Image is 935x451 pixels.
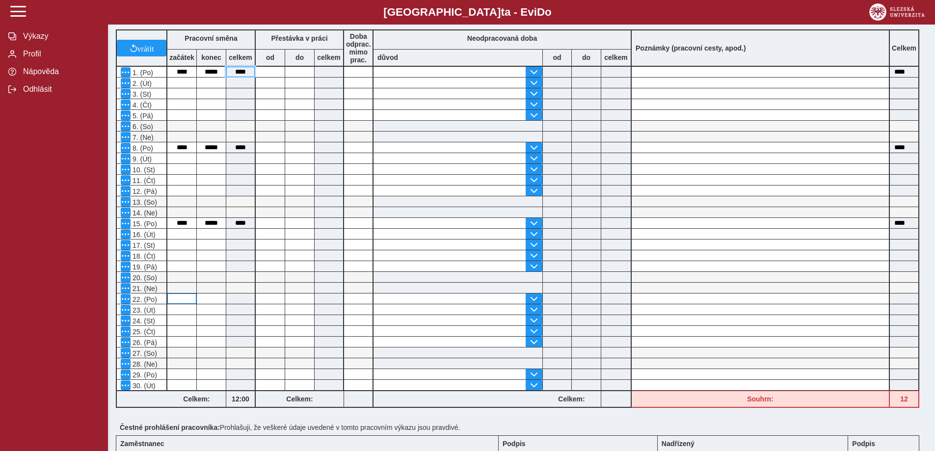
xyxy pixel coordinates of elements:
[20,67,100,76] span: Nápověda
[572,53,601,61] b: do
[131,252,156,260] span: 18. (Čt)
[121,78,131,88] button: Menu
[20,85,100,94] span: Odhlásit
[892,44,916,52] b: Celkem
[131,90,151,98] span: 3. (St)
[256,395,344,403] b: Celkem:
[131,187,157,195] span: 12. (Pá)
[131,220,157,228] span: 15. (Po)
[226,395,255,403] b: 12:00
[121,370,131,379] button: Menu
[121,67,131,77] button: Menu
[20,32,100,41] span: Výkazy
[121,197,131,207] button: Menu
[131,144,153,152] span: 8. (Po)
[197,53,226,61] b: konec
[29,6,906,19] b: [GEOGRAPHIC_DATA] a - Evi
[131,295,157,303] span: 22. (Po)
[545,6,552,18] span: o
[131,371,157,379] span: 29. (Po)
[117,40,166,56] button: vrátit
[121,272,131,282] button: Menu
[121,154,131,163] button: Menu
[542,395,601,403] b: Celkem:
[121,208,131,217] button: Menu
[503,440,526,448] b: Podpis
[167,53,196,61] b: začátek
[662,440,695,448] b: Nadřízený
[121,380,131,390] button: Menu
[131,123,153,131] span: 6. (So)
[121,121,131,131] button: Menu
[131,349,157,357] span: 27. (So)
[890,395,918,403] b: 12
[121,229,131,239] button: Menu
[20,50,100,58] span: Profil
[120,424,220,431] b: Čestné prohlášení pracovníka:
[131,198,157,206] span: 13. (So)
[121,326,131,336] button: Menu
[121,218,131,228] button: Menu
[121,359,131,369] button: Menu
[131,101,152,109] span: 4. (Čt)
[131,274,157,282] span: 20. (So)
[131,209,158,217] span: 14. (Ne)
[747,395,774,403] b: Souhrn:
[116,420,927,435] div: Prohlašuji, že veškeré údaje uvedené v tomto pracovním výkazu jsou pravdivé.
[121,175,131,185] button: Menu
[121,110,131,120] button: Menu
[543,53,571,61] b: od
[890,391,919,408] div: Fond pracovní doby (70:24 h) a součet hodin (12 h) se neshodují!
[131,69,153,77] span: 1. (Po)
[121,294,131,304] button: Menu
[131,177,156,185] span: 11. (Čt)
[131,328,156,336] span: 25. (Čt)
[121,186,131,196] button: Menu
[121,240,131,250] button: Menu
[121,262,131,271] button: Menu
[121,132,131,142] button: Menu
[131,241,155,249] span: 17. (St)
[632,391,890,408] div: Fond pracovní doby (70:24 h) a součet hodin (12 h) se neshodují!
[131,263,157,271] span: 19. (Pá)
[537,6,545,18] span: D
[185,34,237,42] b: Pracovní směna
[346,32,371,64] b: Doba odprac. mimo prac.
[131,80,152,87] span: 2. (Út)
[120,440,164,448] b: Zaměstnanec
[131,112,153,120] span: 5. (Pá)
[131,155,152,163] span: 9. (Út)
[167,395,226,403] b: Celkem:
[131,360,158,368] span: 28. (Ne)
[869,3,925,21] img: logo_web_su.png
[315,53,343,61] b: celkem
[137,44,154,52] span: vrátit
[131,317,155,325] span: 24. (St)
[121,283,131,293] button: Menu
[131,382,156,390] span: 30. (Út)
[131,231,156,239] span: 16. (Út)
[121,305,131,315] button: Menu
[121,164,131,174] button: Menu
[121,337,131,347] button: Menu
[121,316,131,325] button: Menu
[256,53,285,61] b: od
[377,53,398,61] b: důvod
[131,133,154,141] span: 7. (Ne)
[121,143,131,153] button: Menu
[285,53,314,61] b: do
[852,440,875,448] b: Podpis
[467,34,537,42] b: Neodpracovaná doba
[131,166,155,174] span: 10. (St)
[121,100,131,109] button: Menu
[131,339,157,346] span: 26. (Pá)
[121,89,131,99] button: Menu
[632,44,750,52] b: Poznámky (pracovní cesty, apod.)
[121,348,131,358] button: Menu
[271,34,327,42] b: Přestávka v práci
[121,251,131,261] button: Menu
[131,306,156,314] span: 23. (Út)
[226,53,255,61] b: celkem
[501,6,504,18] span: t
[131,285,158,292] span: 21. (Ne)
